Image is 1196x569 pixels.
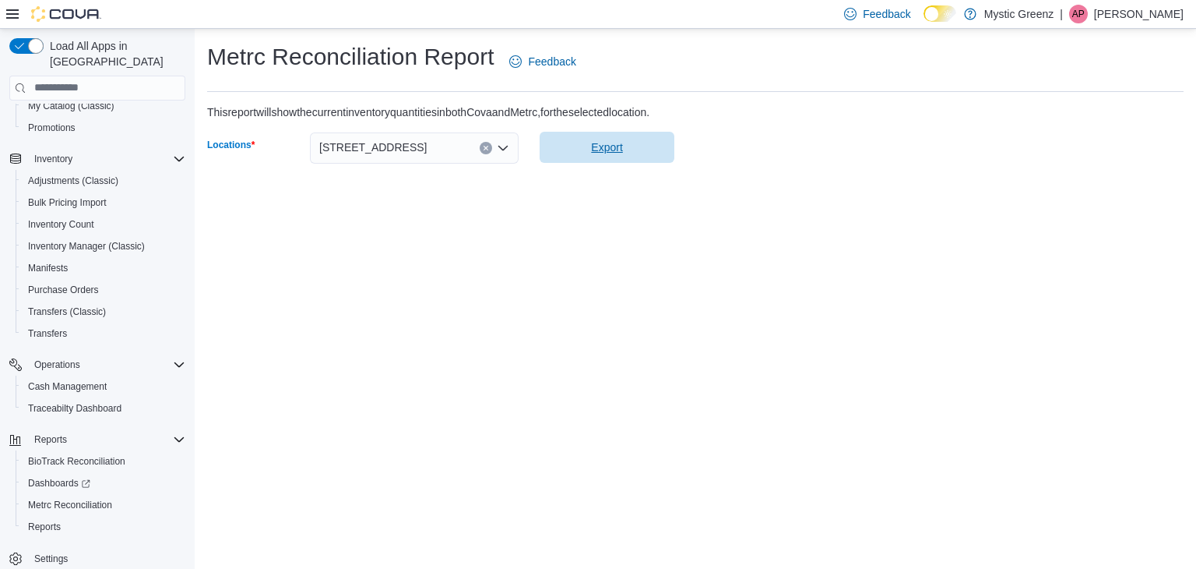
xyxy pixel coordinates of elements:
[28,262,68,274] span: Manifests
[22,237,151,256] a: Inventory Manager (Classic)
[1069,5,1088,23] div: Andria Perry
[22,474,185,493] span: Dashboards
[28,499,112,511] span: Metrc Reconciliation
[16,451,192,472] button: BioTrack Reconciliation
[22,399,128,418] a: Traceabilty Dashboard
[28,355,86,374] button: Operations
[22,97,185,115] span: My Catalog (Classic)
[1072,5,1085,23] span: AP
[28,549,185,568] span: Settings
[28,150,79,168] button: Inventory
[28,240,145,253] span: Inventory Manager (Classic)
[480,142,492,154] button: Clear input
[31,6,101,22] img: Cova
[22,171,185,190] span: Adjustments (Classic)
[22,215,185,234] span: Inventory Count
[28,550,74,568] a: Settings
[22,496,118,514] a: Metrc Reconciliation
[207,139,255,151] label: Locations
[22,171,125,190] a: Adjustments (Classic)
[22,281,185,299] span: Purchase Orders
[22,259,185,277] span: Manifests
[16,257,192,279] button: Manifests
[528,54,575,69] span: Feedback
[16,472,192,494] a: Dashboards
[28,355,185,374] span: Operations
[16,323,192,345] button: Transfers
[22,118,82,137] a: Promotions
[591,140,622,155] span: Export
[28,218,94,231] span: Inventory Count
[540,132,674,163] button: Export
[22,496,185,514] span: Metrc Reconciliation
[28,455,125,468] span: BioTrack Reconciliation
[22,518,67,536] a: Reports
[28,175,118,187] span: Adjustments (Classic)
[28,430,73,449] button: Reports
[503,46,582,77] a: Feedback
[22,193,185,212] span: Bulk Pricing Import
[16,279,192,301] button: Purchase Orders
[984,5,1054,23] p: Mystic Greenz
[319,138,427,157] span: [STREET_ADDRESS]
[22,324,73,343] a: Transfers
[16,516,192,538] button: Reports
[28,150,185,168] span: Inventory
[28,284,99,296] span: Purchase Orders
[22,215,100,234] a: Inventory Count
[22,474,97,493] a: Dashboards
[22,377,185,396] span: Cash Management
[22,97,121,115] a: My Catalog (Classic)
[16,95,192,117] button: My Catalog (Classic)
[1060,5,1063,23] p: |
[28,521,61,533] span: Reports
[207,41,494,72] h1: Metrc Reconciliation Report
[16,192,192,214] button: Bulk Pricing Import
[923,5,956,22] input: Dark Mode
[16,117,192,139] button: Promotions
[28,477,90,489] span: Dashboards
[22,399,185,418] span: Traceabilty Dashboard
[22,324,185,343] span: Transfers
[28,122,76,134] span: Promotions
[22,452,185,471] span: BioTrack Reconciliation
[22,518,185,536] span: Reports
[28,327,67,340] span: Transfers
[497,142,509,154] button: Open list of options
[22,193,113,212] a: Bulk Pricing Import
[22,302,112,321] a: Transfers (Classic)
[28,196,107,209] span: Bulk Pricing Import
[1094,5,1184,23] p: [PERSON_NAME]
[22,237,185,256] span: Inventory Manager (Classic)
[28,380,107,393] span: Cash Management
[923,22,924,23] span: Dark Mode
[22,452,132,471] a: BioTrack Reconciliation
[22,281,105,299] a: Purchase Orders
[28,430,185,449] span: Reports
[28,306,106,318] span: Transfers (Classic)
[22,118,185,137] span: Promotions
[16,301,192,323] button: Transfers (Classic)
[16,214,192,235] button: Inventory Count
[16,235,192,257] button: Inventory Manager (Classic)
[28,402,121,415] span: Traceabilty Dashboard
[207,104,649,120] div: This report will show the current inventory quantities in both Cova and Metrc, for the selected l...
[34,153,72,165] span: Inventory
[22,377,113,396] a: Cash Management
[22,259,74,277] a: Manifests
[16,494,192,516] button: Metrc Reconciliation
[16,170,192,192] button: Adjustments (Classic)
[16,376,192,398] button: Cash Management
[3,429,192,451] button: Reports
[22,302,185,321] span: Transfers (Classic)
[863,6,910,22] span: Feedback
[44,38,185,69] span: Load All Apps in [GEOGRAPHIC_DATA]
[34,359,80,371] span: Operations
[34,433,67,446] span: Reports
[34,553,68,565] span: Settings
[3,354,192,376] button: Operations
[16,398,192,419] button: Traceabilty Dashboard
[28,100,114,112] span: My Catalog (Classic)
[3,148,192,170] button: Inventory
